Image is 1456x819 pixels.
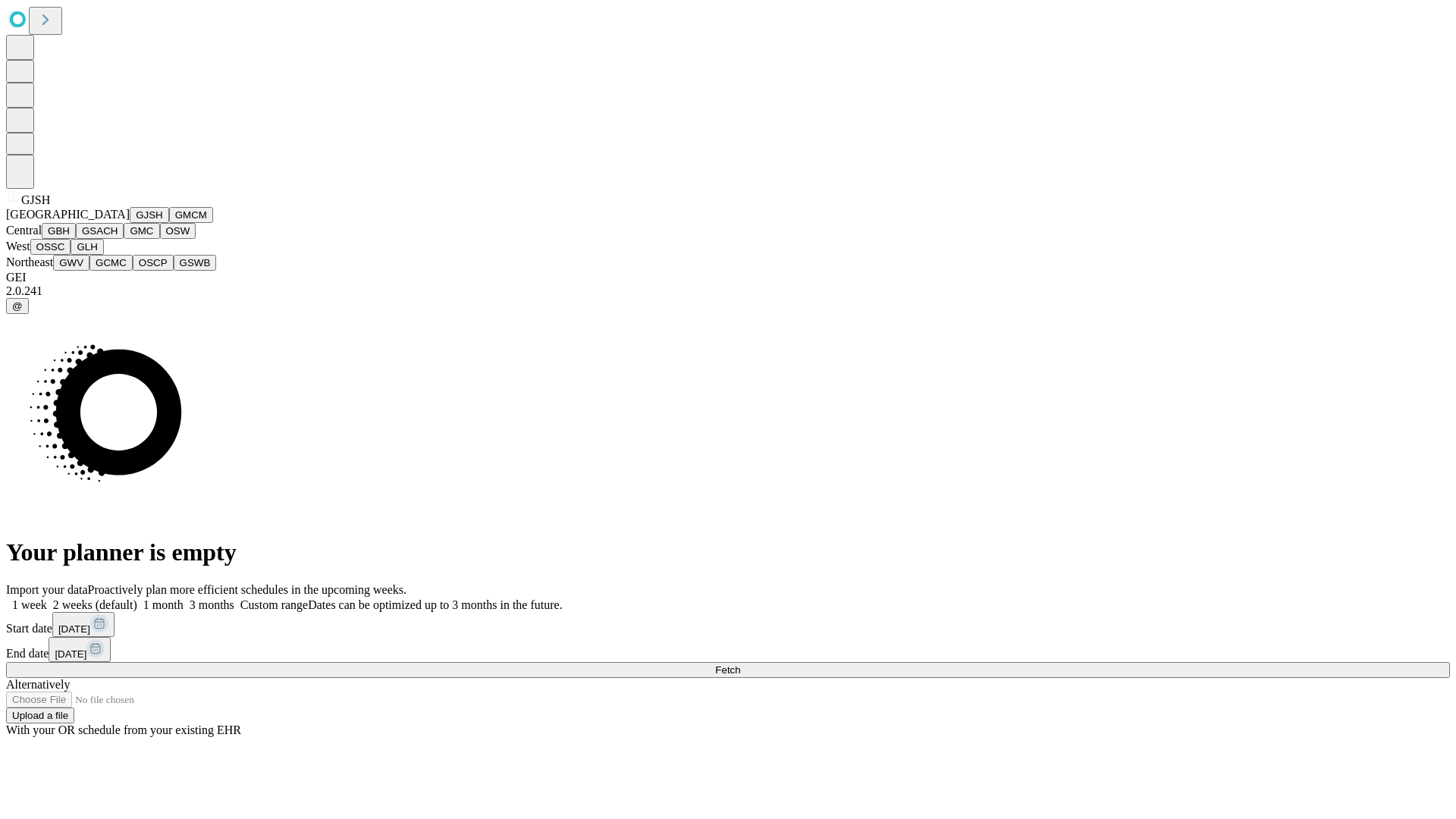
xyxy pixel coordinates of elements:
[174,255,217,271] button: GSWB
[124,223,159,239] button: GMC
[6,298,29,314] button: @
[6,538,1450,566] h1: Your planner is empty
[6,583,88,596] span: Import your data
[49,637,111,662] button: [DATE]
[6,678,70,691] span: Alternatively
[89,255,133,271] button: GCMC
[143,598,184,611] span: 1 month
[6,637,1450,662] div: End date
[88,583,406,596] span: Proactively plan more efficient schedules in the upcoming weeks.
[6,708,74,723] button: Upload a file
[169,207,213,223] button: GMCM
[30,239,71,255] button: OSSC
[12,300,23,312] span: @
[53,255,89,271] button: GWV
[12,598,47,611] span: 1 week
[76,223,124,239] button: GSACH
[21,193,50,206] span: GJSH
[6,208,130,221] span: [GEOGRAPHIC_DATA]
[715,664,740,676] span: Fetch
[58,623,90,635] span: [DATE]
[6,284,1450,298] div: 2.0.241
[190,598,234,611] span: 3 months
[6,256,53,268] span: Northeast
[6,723,241,736] span: With your OR schedule from your existing EHR
[240,598,308,611] span: Custom range
[160,223,196,239] button: OSW
[6,662,1450,678] button: Fetch
[71,239,103,255] button: GLH
[130,207,169,223] button: GJSH
[55,648,86,660] span: [DATE]
[133,255,174,271] button: OSCP
[308,598,562,611] span: Dates can be optimized up to 3 months in the future.
[6,271,1450,284] div: GEI
[52,612,115,637] button: [DATE]
[53,598,137,611] span: 2 weeks (default)
[42,223,76,239] button: GBH
[6,224,42,237] span: Central
[6,240,30,253] span: West
[6,612,1450,637] div: Start date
